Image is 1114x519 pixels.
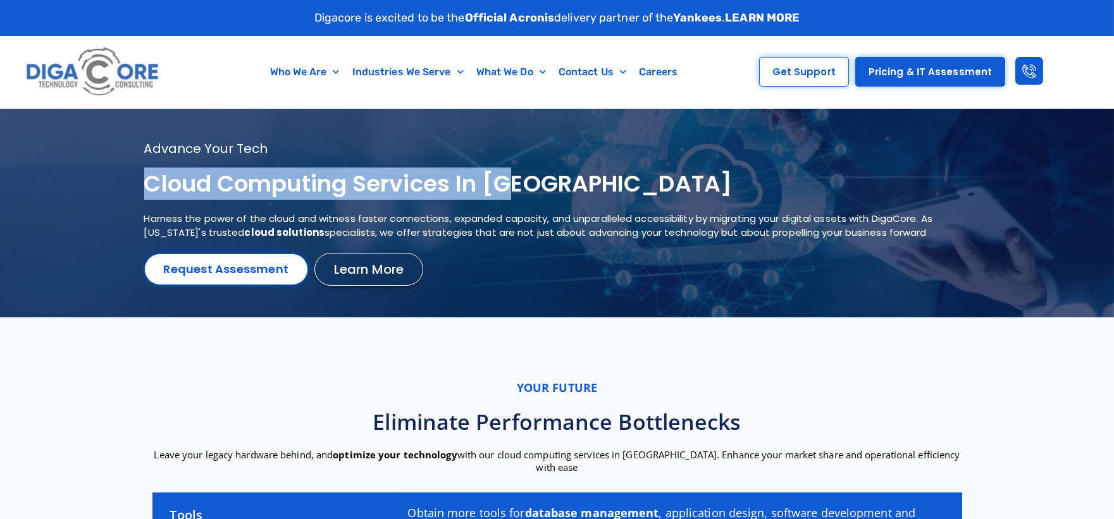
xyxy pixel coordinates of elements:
strong: Official Acronis [465,11,555,25]
a: Learn More [314,253,423,286]
a: Request Assessment [144,253,309,285]
strong: Yankees [674,11,722,25]
a: Get Support [759,57,849,87]
img: Digacore logo 1 [23,42,163,102]
p: Leave your legacy hardware behind, and with our cloud computing services in [GEOGRAPHIC_DATA]. En... [146,448,969,473]
p: Your future [146,381,969,395]
span: Pricing & IT Assessment [869,67,992,76]
a: Who We Are [264,58,346,87]
nav: Menu [221,58,727,87]
a: Industries We Serve [346,58,470,87]
a: Careers [633,58,684,87]
a: What We Do [470,58,552,87]
p: Harness the power of the cloud and witness faster connections, expanded capacity, and unparallele... [144,212,939,240]
a: LEARN MORE [725,11,800,25]
strong: cloud solutions [245,226,325,239]
strong: optimize your technology [333,448,457,461]
h2: Eliminate performance bottlenecks [146,408,969,436]
p: Digacore is excited to be the delivery partner of the . [314,9,800,27]
p: Advance your tech [144,140,939,157]
h1: Cloud Computing services in [GEOGRAPHIC_DATA] [144,169,939,199]
a: Pricing & IT Assessment [855,57,1005,87]
span: Get Support [772,67,836,76]
span: Learn More [334,263,404,276]
a: Contact Us [552,58,633,87]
